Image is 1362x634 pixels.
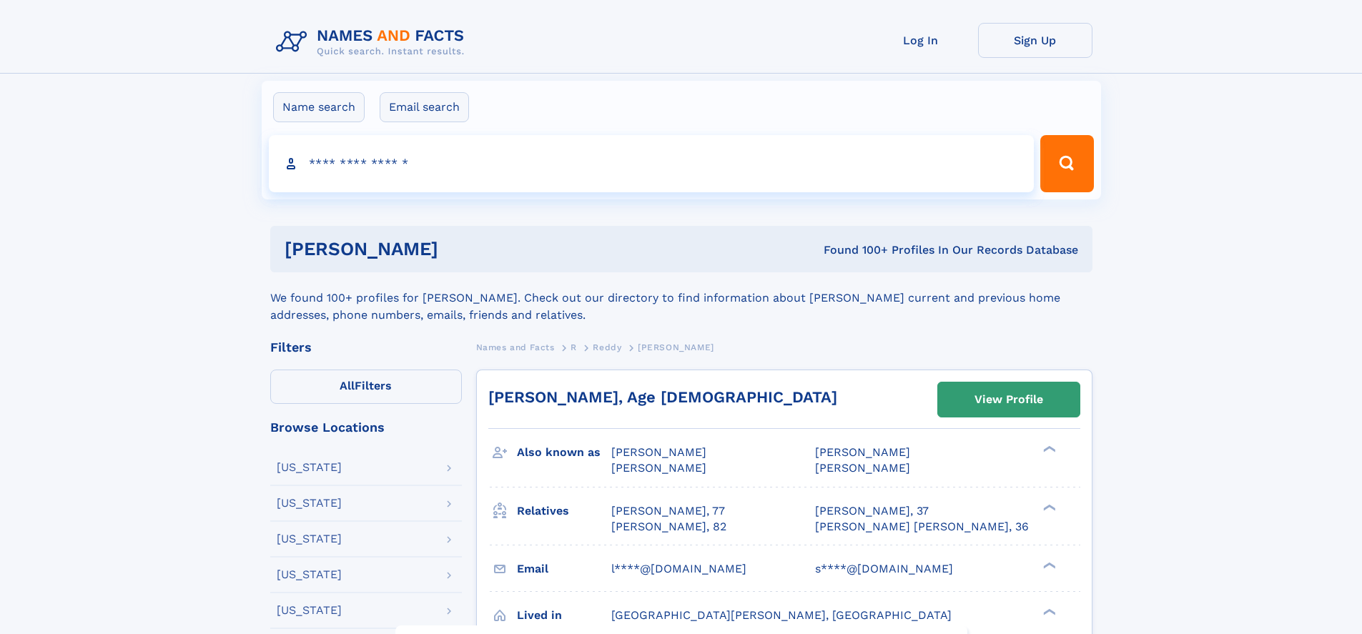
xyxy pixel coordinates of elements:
label: Name search [273,92,365,122]
button: Search Button [1040,135,1093,192]
div: [US_STATE] [277,533,342,545]
a: Reddy [593,338,621,356]
img: Logo Names and Facts [270,23,476,61]
a: [PERSON_NAME], 37 [815,503,929,519]
div: ❯ [1040,445,1057,454]
div: [US_STATE] [277,569,342,580]
div: Browse Locations [270,421,462,434]
span: [PERSON_NAME] [638,342,714,352]
div: [US_STATE] [277,497,342,509]
a: [PERSON_NAME], 82 [611,519,726,535]
a: [PERSON_NAME], Age [DEMOGRAPHIC_DATA] [488,388,837,406]
span: [PERSON_NAME] [815,461,910,475]
h3: Email [517,557,611,581]
h1: [PERSON_NAME] [285,240,631,258]
input: search input [269,135,1035,192]
div: Filters [270,341,462,354]
a: Sign Up [978,23,1092,58]
h3: Lived in [517,603,611,628]
span: All [340,379,355,392]
a: [PERSON_NAME], 77 [611,503,725,519]
label: Email search [380,92,469,122]
div: Found 100+ Profiles In Our Records Database [631,242,1078,258]
label: Filters [270,370,462,404]
span: [GEOGRAPHIC_DATA][PERSON_NAME], [GEOGRAPHIC_DATA] [611,608,952,622]
span: Reddy [593,342,621,352]
div: [US_STATE] [277,605,342,616]
a: R [571,338,577,356]
div: ❯ [1040,607,1057,616]
div: [US_STATE] [277,462,342,473]
h3: Relatives [517,499,611,523]
a: Log In [864,23,978,58]
div: View Profile [974,383,1043,416]
h3: Also known as [517,440,611,465]
span: R [571,342,577,352]
a: Names and Facts [476,338,555,356]
span: [PERSON_NAME] [611,461,706,475]
span: [PERSON_NAME] [611,445,706,459]
span: [PERSON_NAME] [815,445,910,459]
div: We found 100+ profiles for [PERSON_NAME]. Check out our directory to find information about [PERS... [270,272,1092,324]
a: [PERSON_NAME] [PERSON_NAME], 36 [815,519,1029,535]
a: View Profile [938,382,1080,417]
div: ❯ [1040,502,1057,512]
div: ❯ [1040,560,1057,570]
